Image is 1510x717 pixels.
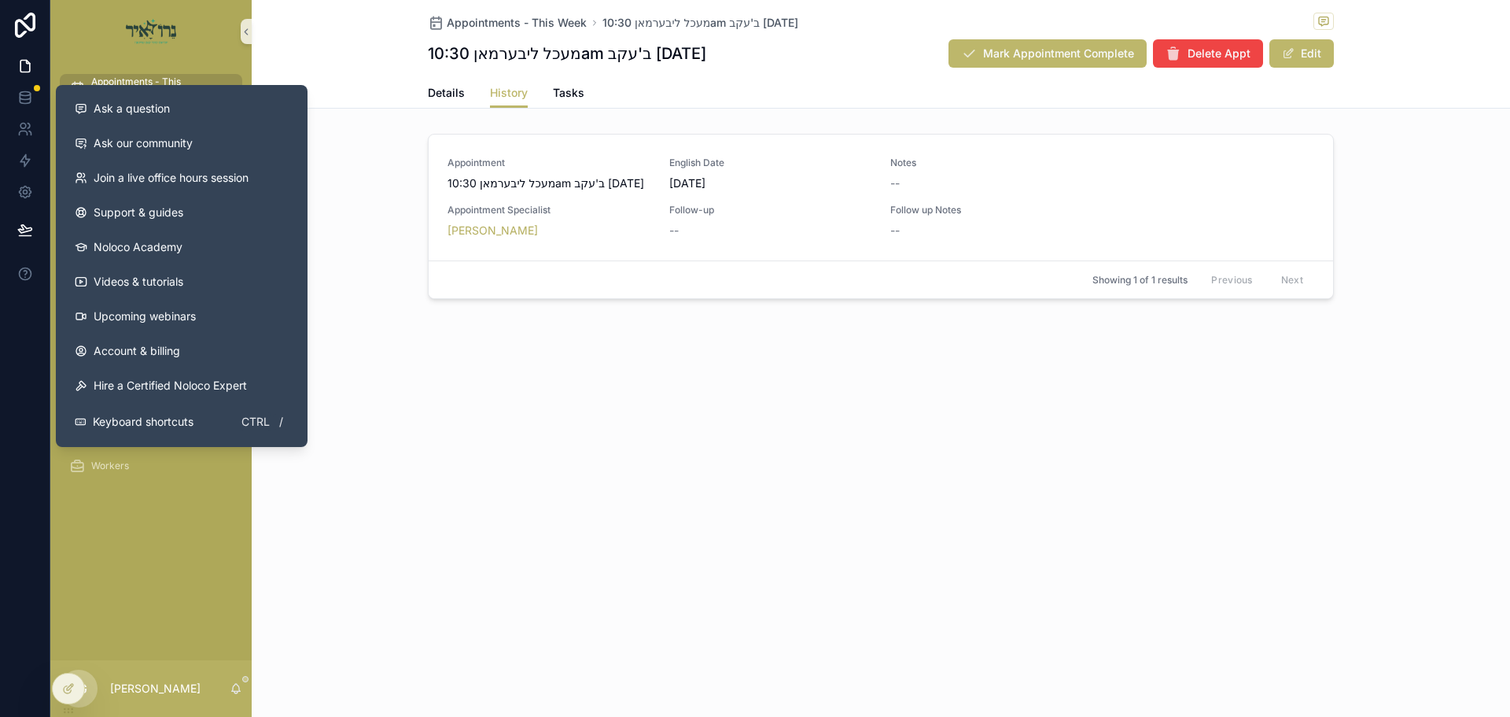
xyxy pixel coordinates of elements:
[490,79,528,109] a: History
[890,223,900,238] span: --
[60,452,242,480] a: Workers
[447,204,650,216] span: Appointment Specialist
[447,176,650,191] span: מעכל ליבערמאן 10:30am ב'עקב [DATE]
[669,223,679,238] span: --
[62,91,301,126] button: Ask a question
[447,15,587,31] span: Appointments - This Week
[50,63,252,501] div: scrollable content
[94,239,182,255] span: Noloco Academy
[948,39,1147,68] button: Mark Appointment Complete
[62,403,301,441] button: Keyboard shortcutsCtrl/
[890,176,900,191] span: --
[94,170,249,186] span: Join a live office hours session
[94,309,196,324] span: Upcoming webinars
[490,85,528,101] span: History
[62,230,301,264] a: Noloco Academy
[669,157,872,169] span: English Date
[94,101,170,116] span: Ask a question
[62,368,301,403] button: Hire a Certified Noloco Expert
[1188,46,1250,61] span: Delete Appt
[94,135,193,151] span: Ask our community
[62,299,301,334] a: Upcoming webinars
[274,416,287,428] span: /
[983,46,1134,61] span: Mark Appointment Complete
[428,79,465,110] a: Details
[669,204,872,216] span: Follow-up
[91,76,206,101] span: Appointments - This Week
[62,334,301,368] a: Account & billing
[669,176,872,191] span: [DATE]
[126,19,177,44] img: App logo
[1269,39,1334,68] button: Edit
[1153,39,1263,68] button: Delete Appt
[602,15,798,31] a: מעכל ליבערמאן 10:30am ב'עקב [DATE]
[62,264,301,299] a: Videos & tutorials
[94,378,247,394] span: Hire a Certified Noloco Expert
[62,195,301,230] a: Support & guides
[429,135,1333,261] a: Appointmentמעכל ליבערמאן 10:30am ב'עקב [DATE]English Date[DATE]Notes--Appointment Specialist[PERS...
[428,15,587,31] a: Appointments - This Week
[94,205,183,220] span: Support & guides
[62,126,301,161] a: Ask our community
[62,161,301,195] a: Join a live office hours session
[110,681,201,697] p: [PERSON_NAME]
[93,414,193,430] span: Keyboard shortcuts
[60,74,242,102] a: Appointments - This Week
[447,223,538,238] a: [PERSON_NAME]
[428,85,465,101] span: Details
[890,204,1093,216] span: Follow up Notes
[890,157,1314,169] span: Notes
[553,79,584,110] a: Tasks
[91,460,129,472] span: Workers
[94,343,180,359] span: Account & billing
[240,412,271,431] span: Ctrl
[94,274,183,290] span: Videos & tutorials
[1092,274,1188,286] span: Showing 1 of 1 results
[428,43,706,65] h1: מעכל ליבערמאן 10:30am ב'עקב [DATE]
[447,157,650,169] span: Appointment
[553,85,584,101] span: Tasks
